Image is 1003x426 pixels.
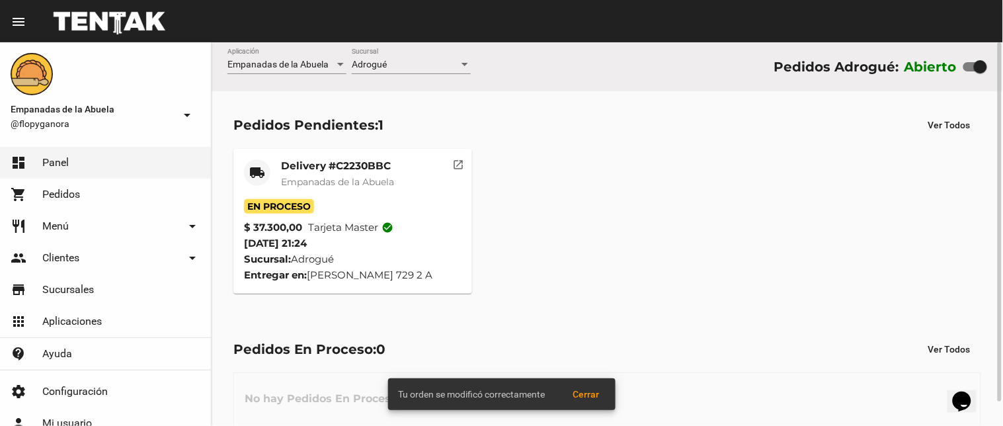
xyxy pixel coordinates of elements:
mat-icon: contact_support [11,346,26,362]
mat-icon: apps [11,314,26,329]
span: Adrogué [352,59,387,69]
span: Pedidos [42,188,80,201]
mat-icon: check_circle [382,222,394,234]
mat-icon: menu [11,14,26,30]
mat-icon: open_in_new [453,157,465,169]
mat-icon: dashboard [11,155,26,171]
h3: No hay Pedidos En Proceso [234,379,408,419]
div: Pedidos En Proceso: [233,339,385,360]
div: [PERSON_NAME] 729 2 A [244,267,461,283]
button: Ver Todos [918,337,981,361]
span: Empanadas de la Abuela [11,101,174,117]
span: Clientes [42,251,79,265]
div: Adrogué [244,251,461,267]
mat-card-title: Delivery #C2230BBC [281,159,394,173]
span: Ver Todos [928,120,971,130]
mat-icon: people [11,250,26,266]
mat-icon: settings [11,384,26,400]
mat-icon: arrow_drop_down [179,107,195,123]
div: Pedidos Adrogué: [774,56,899,77]
mat-icon: restaurant [11,218,26,234]
span: Cerrar [573,389,600,400]
mat-icon: arrow_drop_down [184,218,200,234]
div: Pedidos Pendientes: [233,114,383,136]
mat-icon: shopping_cart [11,187,26,202]
span: Tarjeta master [308,220,394,235]
mat-icon: arrow_drop_down [184,250,200,266]
span: Ver Todos [928,344,971,355]
span: Empanadas de la Abuela [227,59,329,69]
span: 1 [378,117,383,133]
strong: $ 37.300,00 [244,220,302,235]
span: Empanadas de la Abuela [281,176,394,188]
strong: Sucursal: [244,253,291,265]
span: Aplicaciones [42,315,102,328]
span: Tu orden se modificó correctamente [399,388,545,401]
span: Menú [42,220,69,233]
span: @flopyganora [11,117,174,130]
img: f0136945-ed32-4f7c-91e3-a375bc4bb2c5.png [11,53,53,95]
span: En Proceso [244,199,314,214]
button: Ver Todos [918,113,981,137]
span: Ayuda [42,347,72,361]
span: Configuración [42,385,108,398]
span: 0 [376,341,385,357]
iframe: chat widget [947,373,990,413]
mat-icon: local_shipping [249,165,265,181]
span: [DATE] 21:24 [244,237,307,249]
button: Cerrar [563,382,610,406]
mat-icon: store [11,282,26,298]
span: Sucursales [42,283,94,296]
label: Abierto [904,56,957,77]
strong: Entregar en: [244,269,307,281]
span: Panel [42,156,69,169]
